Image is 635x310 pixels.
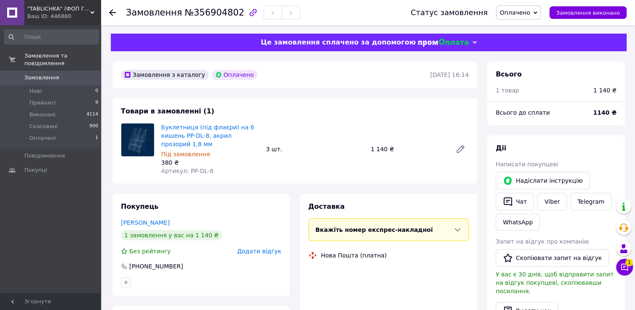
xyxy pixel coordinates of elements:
span: Оплачені [29,134,56,142]
span: Доставка [308,202,345,210]
a: Viber [537,193,567,210]
span: 1 [95,134,98,142]
span: Замовлення та повідомлення [24,52,101,67]
button: Чат з покупцем1 [616,259,633,276]
img: evopay logo [418,39,468,47]
span: Товари в замовленні (1) [121,107,214,115]
div: Повернутися назад [109,8,116,17]
div: 3 шт. [263,143,368,155]
span: 0 [95,87,98,95]
button: Надіслати інструкцію [496,172,590,189]
span: Всього [496,70,522,78]
span: Виконані [29,111,55,118]
span: Замовлення виконано [556,10,620,16]
span: №356904802 [185,8,244,18]
span: Замовлення [126,8,182,18]
span: Скасовані [29,123,58,130]
span: Додати відгук [237,248,281,255]
a: Telegram [570,193,611,210]
span: Під замовлення [161,151,210,158]
span: 900 [89,123,98,130]
div: 1 замовлення у вас на 1 140 ₴ [121,230,222,240]
div: Замовлення з каталогу [121,70,209,80]
span: "TABLICHKA" (ФОП Гур'єва К.С.) - менюхолдери, пластикові підставки, таблички, бейджі, ХоРеКа [27,5,90,13]
span: Написати покупцеві [496,161,558,168]
input: Пошук [4,29,99,45]
span: Всього до сплати [496,109,550,116]
span: 4114 [86,111,98,118]
span: Артикул: PP-DL-8 [161,168,214,174]
span: У вас є 30 днів, щоб відправити запит на відгук покупцеві, скопіювавши посилання. [496,271,614,294]
span: Дії [496,144,506,152]
div: Оплачено [212,70,257,80]
span: Це замовлення сплачено за допомогою [261,38,415,46]
span: Покупець [121,202,159,210]
span: Нові [29,87,42,95]
button: Чат [496,193,534,210]
button: Скопіювати запит на відгук [496,249,609,267]
time: [DATE] 16:14 [430,71,469,78]
div: Ваш ID: 446880 [27,13,101,20]
a: Буклетниця (під флаєри) на 6 кишень PP-DL-8, акрил прозорий 1,8 мм [161,124,254,147]
span: Запит на відгук про компанію [496,238,589,245]
div: Статус замовлення [410,8,488,17]
b: 1140 ₴ [593,109,617,116]
a: Редагувати [452,141,469,158]
a: [PERSON_NAME] [121,219,170,226]
a: WhatsApp [496,214,540,231]
div: [PHONE_NUMBER] [128,262,184,271]
div: 1 140 ₴ [367,143,449,155]
span: Прийняті [29,99,55,107]
button: Замовлення виконано [549,6,627,19]
img: Буклетниця (під флаєри) на 6 кишень PP-DL-8, акрил прозорий 1,8 мм [121,123,154,156]
div: Нова Пошта (платна) [319,251,389,260]
span: Вкажіть номер експрес-накладної [316,226,433,233]
span: 1 [625,257,633,265]
div: 1 140 ₴ [593,86,617,95]
span: Оплачено [500,9,530,16]
span: 1 товар [496,87,519,94]
span: Замовлення [24,74,59,81]
span: Повідомлення [24,152,65,160]
span: Без рейтингу [129,248,171,255]
div: 380 ₴ [161,158,259,167]
span: Покупці [24,166,47,174]
span: 9 [95,99,98,107]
